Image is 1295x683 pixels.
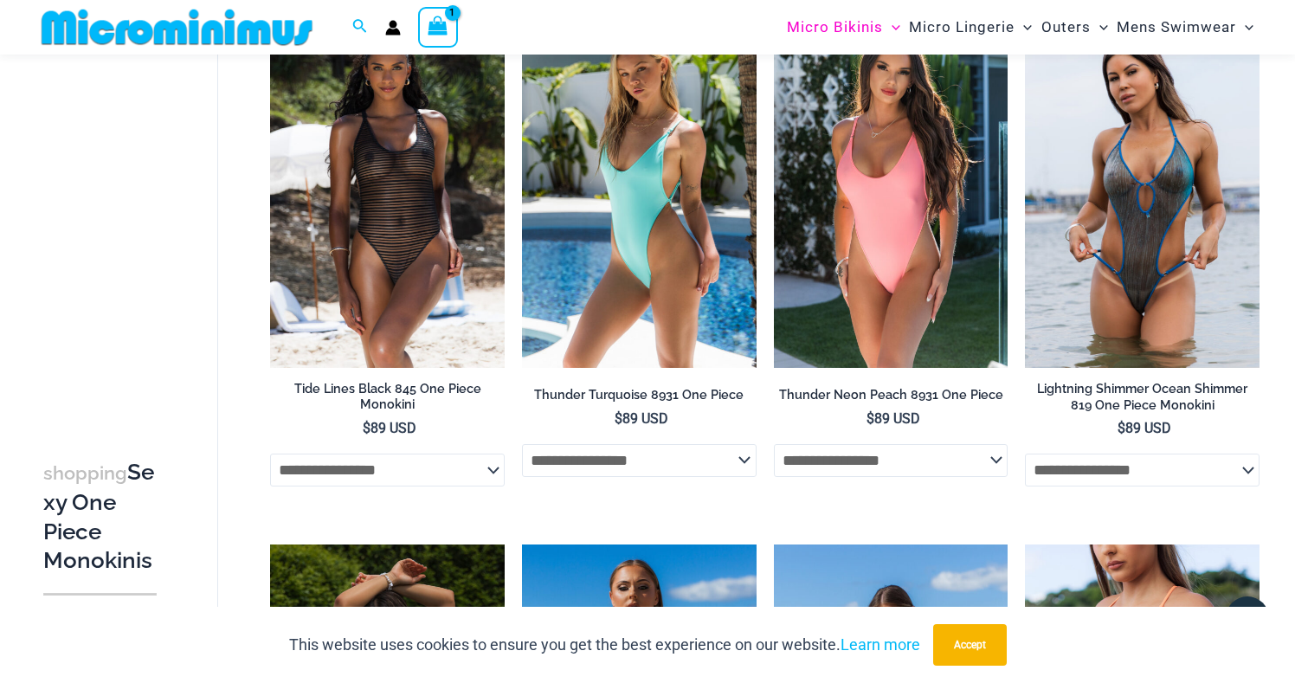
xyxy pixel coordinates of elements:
[1117,5,1236,49] span: Mens Swimwear
[35,8,319,47] img: MM SHOP LOGO FLAT
[1236,5,1253,49] span: Menu Toggle
[270,381,505,420] a: Tide Lines Black 845 One Piece Monokini
[1025,381,1260,420] a: Lightning Shimmer Ocean Shimmer 819 One Piece Monokini
[1091,5,1108,49] span: Menu Toggle
[43,462,127,484] span: shopping
[1112,5,1258,49] a: Mens SwimwearMenu ToggleMenu Toggle
[783,5,905,49] a: Micro BikinisMenu ToggleMenu Toggle
[615,410,622,427] span: $
[43,458,157,576] h3: Sexy One Piece Monokinis
[270,16,505,368] img: Tide Lines Black 845 One Piece Monokini 02
[1015,5,1032,49] span: Menu Toggle
[1037,5,1112,49] a: OutersMenu ToggleMenu Toggle
[615,410,668,427] bdi: 89 USD
[270,16,505,368] a: Tide Lines Black 845 One Piece Monokini 02Tide Lines Black 845 One Piece Monokini 05Tide Lines Bl...
[774,16,1008,368] img: Thunder Neon Peach 8931 One Piece 03
[933,624,1007,666] button: Accept
[1025,16,1260,368] img: Lightning Shimmer Glittering Dunes 819 One Piece Monokini 02
[522,387,757,403] h2: Thunder Turquoise 8931 One Piece
[867,410,920,427] bdi: 89 USD
[289,632,920,658] p: This website uses cookies to ensure you get the best experience on our website.
[841,635,920,654] a: Learn more
[909,5,1015,49] span: Micro Lingerie
[522,387,757,409] a: Thunder Turquoise 8931 One Piece
[43,58,199,404] iframe: TrustedSite Certified
[1118,420,1171,436] bdi: 89 USD
[1118,420,1125,436] span: $
[780,3,1260,52] nav: Site Navigation
[1025,381,1260,413] h2: Lightning Shimmer Ocean Shimmer 819 One Piece Monokini
[774,16,1008,368] a: Thunder Neon Peach 8931 One Piece 01Thunder Neon Peach 8931 One Piece 03Thunder Neon Peach 8931 O...
[1041,5,1091,49] span: Outers
[363,420,370,436] span: $
[867,410,874,427] span: $
[522,16,757,368] a: Thunder Turquoise 8931 One Piece 03Thunder Turquoise 8931 One Piece 05Thunder Turquoise 8931 One ...
[787,5,883,49] span: Micro Bikinis
[1025,16,1260,368] a: Lightning Shimmer Glittering Dunes 819 One Piece Monokini 02Lightning Shimmer Glittering Dunes 81...
[774,387,1008,403] h2: Thunder Neon Peach 8931 One Piece
[270,381,505,413] h2: Tide Lines Black 845 One Piece Monokini
[385,20,401,35] a: Account icon link
[774,387,1008,409] a: Thunder Neon Peach 8931 One Piece
[883,5,900,49] span: Menu Toggle
[352,16,368,38] a: Search icon link
[905,5,1036,49] a: Micro LingerieMenu ToggleMenu Toggle
[363,420,416,436] bdi: 89 USD
[522,16,757,368] img: Thunder Turquoise 8931 One Piece 03
[418,7,458,47] a: View Shopping Cart, 1 items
